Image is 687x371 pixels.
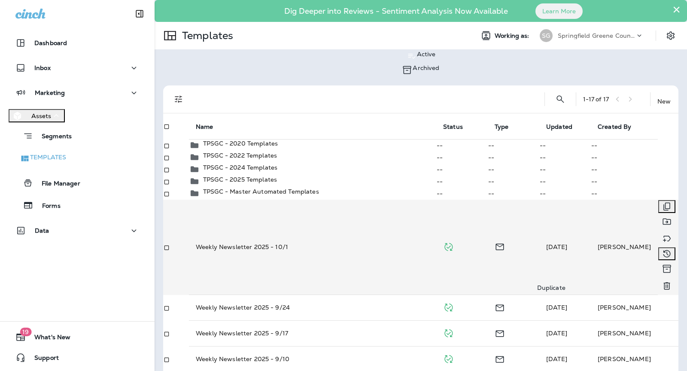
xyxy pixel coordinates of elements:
span: Published [443,243,454,250]
button: Support [9,349,146,366]
td: -- [488,139,539,152]
p: TPSGC - 2025 Templates [203,176,277,183]
p: Dashboard [34,40,67,46]
span: Email [495,303,505,311]
button: Settings [663,28,678,43]
p: Templates [30,153,66,161]
span: 19 [20,328,31,336]
p: TPSGC - 2024 Templates [203,164,277,171]
td: -- [436,164,488,176]
span: Created By [598,123,642,131]
td: [PERSON_NAME] [591,295,678,321]
button: Move to folder [658,213,675,230]
p: Weekly Newsletter 2025 - 10/1 [196,243,288,251]
span: Updated [546,123,572,131]
td: [PERSON_NAME] [591,200,658,295]
span: Type [495,123,520,131]
p: File Manager [33,180,80,188]
span: Email [495,355,505,362]
td: -- [539,164,591,176]
span: Published [443,329,454,337]
span: Email [495,243,505,250]
td: -- [539,152,591,164]
span: Brooks Mires [546,329,567,337]
p: New [657,98,671,105]
td: [PERSON_NAME] [591,321,678,347]
span: Brooks Mires [546,355,567,363]
td: -- [436,188,488,200]
button: File Manager [9,174,146,192]
span: Created By [598,123,631,131]
button: Dashboard [9,34,146,52]
td: -- [488,164,539,176]
td: -- [436,152,488,164]
p: Segments [33,133,72,141]
button: Archive [658,260,676,277]
button: Collapse Sidebar [128,5,152,22]
td: -- [591,188,678,200]
td: -- [591,152,678,164]
span: Status [443,123,474,131]
td: -- [539,188,591,200]
p: Weekly Newsletter 2025 - 9/24 [196,303,290,312]
p: TPSGC - Master Automated Templates [203,188,319,195]
td: -- [539,176,591,188]
button: Search Templates [552,91,569,108]
button: Filters [170,91,187,108]
p: TPSGC - 2022 Templates [203,152,277,159]
span: Brooks Mires [546,304,567,311]
p: Assets [31,113,51,119]
p: Archived [413,64,439,71]
button: Add tags [658,230,675,247]
td: -- [539,139,591,152]
div: 1 - 17 of 17 [583,96,609,103]
span: Support [26,354,59,365]
p: Active [417,51,436,58]
span: Published [443,303,454,311]
button: Inbox [9,59,146,76]
span: Name [196,123,213,131]
span: Working as: [495,32,531,40]
button: Learn More [535,3,583,19]
button: Data [9,222,146,239]
div: Duplicate [537,284,565,291]
p: Springfield Greene County Parks and Golf [558,32,635,39]
p: Forms [33,202,61,210]
td: -- [591,164,678,176]
p: Inbox [34,64,51,71]
button: Marketing [9,84,146,101]
button: Segments [9,127,146,145]
p: Templates [179,29,233,42]
td: -- [591,139,678,152]
span: Published [443,355,454,362]
p: Data [35,227,49,234]
button: View Changelog [658,247,675,260]
button: Duplicate [658,200,675,213]
button: Templates [9,149,146,170]
span: Email [495,329,505,337]
p: Dig Deeper into Reviews - Sentiment Analysis Now Available [259,10,533,12]
p: Weekly Newsletter 2025 - 9/10 [196,355,289,363]
td: -- [591,176,678,188]
td: -- [436,139,488,152]
td: -- [488,188,539,200]
td: -- [488,176,539,188]
span: Type [495,123,509,131]
button: 19What's New [9,328,146,346]
button: Assets [9,109,65,122]
button: Forms [9,196,146,214]
td: -- [488,152,539,164]
p: TPSGC - 2020 Templates [203,140,278,147]
span: Name [196,123,225,131]
div: SG [540,29,553,42]
td: -- [436,176,488,188]
button: Delete [658,277,675,295]
span: What's New [26,334,70,344]
span: Brooks Mires [546,243,567,251]
p: Marketing [35,89,65,96]
p: Weekly Newsletter 2025 - 9/17 [196,329,288,338]
span: Status [443,123,463,131]
button: Close [672,3,681,16]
